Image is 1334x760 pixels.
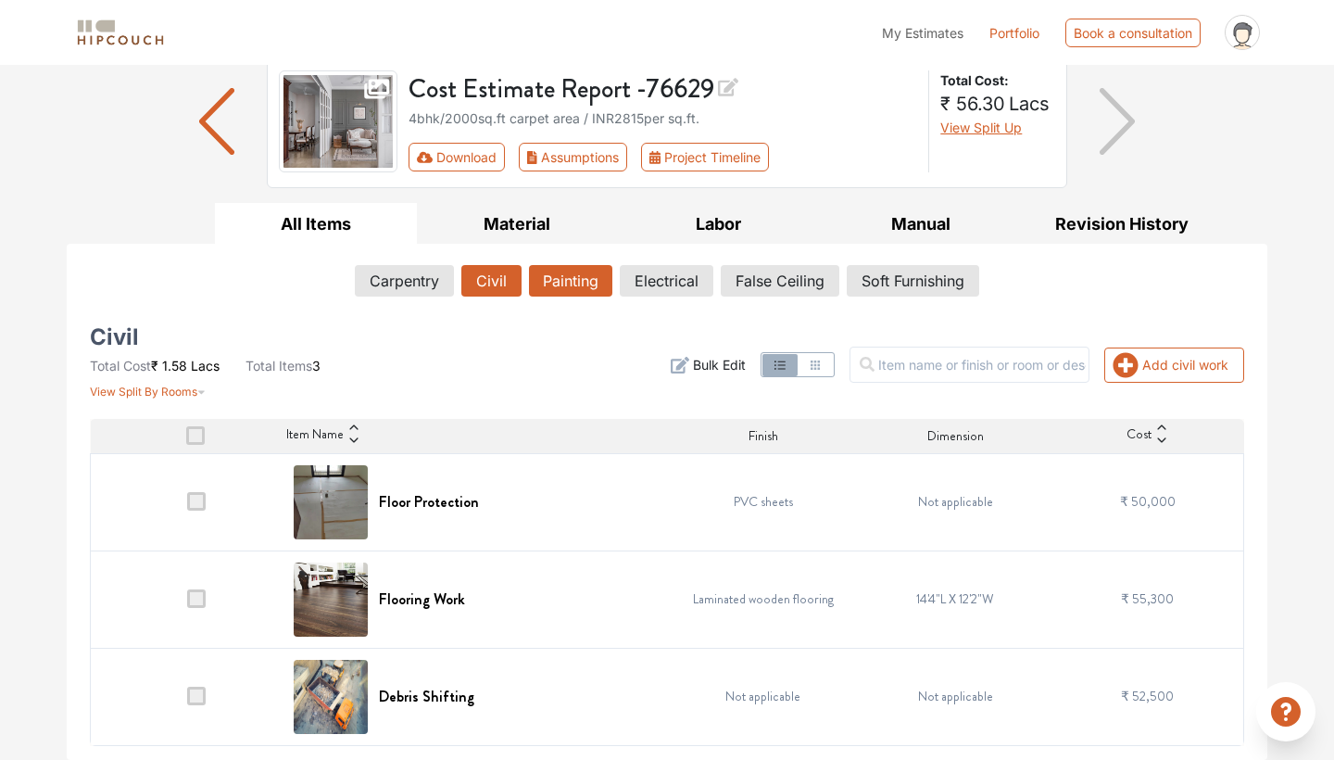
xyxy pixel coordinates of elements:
span: Finish [749,426,778,446]
div: Toolbar with button groups [409,143,918,171]
img: Flooring Work [294,563,368,637]
span: ₹ 55,300 [1121,589,1174,608]
img: arrow right [1100,88,1136,155]
h6: Floor Protection [379,493,479,511]
span: ₹ 56.30 [940,93,1005,115]
span: Bulk Edit [693,355,746,374]
img: Debris Shifting [294,660,368,734]
button: Civil [461,265,522,297]
td: Laminated wooden flooring [667,551,860,648]
span: Lacs [1009,93,1050,115]
img: Floor Protection [294,465,368,539]
button: Assumptions [519,143,627,171]
span: logo-horizontal.svg [74,12,167,54]
button: Material [417,203,619,245]
button: Soft Furnishing [847,265,979,297]
button: View Split By Rooms [90,375,206,400]
button: Labor [618,203,820,245]
div: 4bhk / 2000 sq.ft carpet area / INR 2815 per sq.ft. [409,108,918,128]
td: Not applicable [860,648,1052,745]
span: Item Name [286,424,344,447]
span: Dimension [927,426,984,446]
td: Not applicable [860,453,1052,551]
div: Book a consultation [1065,19,1201,47]
span: Cost [1126,424,1152,447]
a: Portfolio [989,23,1039,43]
button: Manual [820,203,1022,245]
span: Total Items [245,358,312,374]
h6: Flooring Work [379,590,465,608]
li: 3 [245,356,321,375]
td: PVC sheets [667,453,860,551]
span: ₹ 50,000 [1120,492,1176,511]
td: 14'4"L X 12'2"W [860,551,1052,648]
button: Add civil work [1104,348,1244,383]
button: Download [409,143,506,171]
img: arrow left [199,88,235,155]
td: Not applicable [667,648,860,745]
div: First group [409,143,784,171]
span: ₹ 52,500 [1121,687,1174,705]
strong: Total Cost: [940,70,1051,90]
button: All Items [215,203,417,245]
button: False Ceiling [721,265,839,297]
span: Lacs [191,358,220,374]
span: Total Cost [90,358,151,374]
span: View Split Up [940,120,1022,135]
button: Painting [529,265,612,297]
button: Carpentry [355,265,454,297]
button: Electrical [620,265,713,297]
button: Bulk Edit [671,355,746,374]
span: My Estimates [882,25,963,41]
span: ₹ 1.58 [151,358,187,374]
button: View Split Up [940,118,1022,137]
img: gallery [279,70,397,172]
button: Project Timeline [641,143,769,171]
h3: Cost Estimate Report - 76629 [409,70,918,105]
h6: Debris Shifting [379,688,474,705]
img: logo-horizontal.svg [74,17,167,49]
input: Item name or finish or room or description [849,347,1089,383]
span: View Split By Rooms [90,385,197,399]
button: Revision History [1021,203,1223,245]
h5: Civil [90,330,139,345]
